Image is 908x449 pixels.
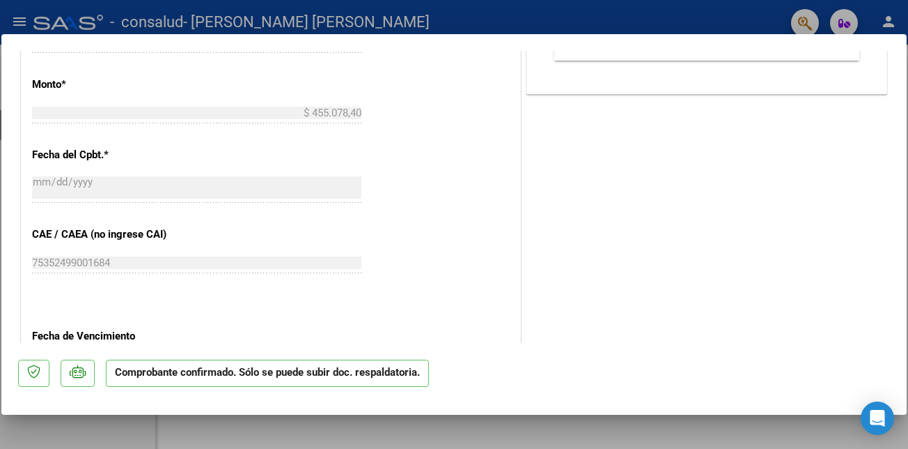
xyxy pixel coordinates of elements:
p: CAE / CAEA (no ingrese CAI) [32,227,175,243]
p: Comprobante confirmado. Sólo se puede subir doc. respaldatoria. [106,360,429,387]
p: Monto [32,77,175,93]
div: Open Intercom Messenger [861,402,894,435]
p: Fecha del Cpbt. [32,147,175,163]
p: Fecha de Vencimiento [32,328,175,344]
